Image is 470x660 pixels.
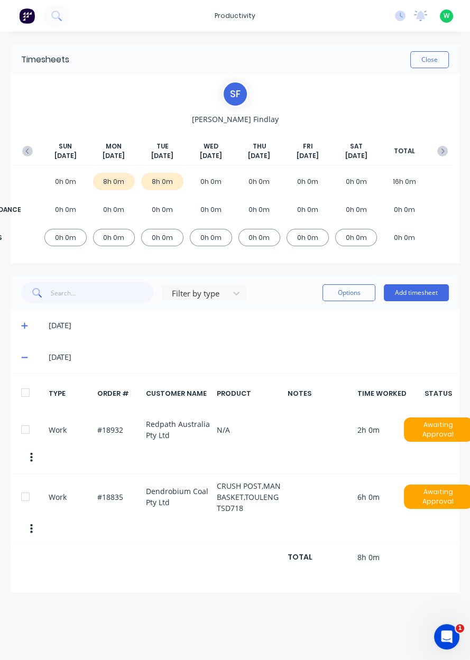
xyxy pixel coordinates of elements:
div: 0h 0m [44,173,87,190]
div: 16h 0m [383,173,426,190]
span: MON [106,142,122,151]
span: [DATE] [103,151,125,161]
span: [DATE] [248,151,270,161]
div: 0h 0m [238,173,281,190]
div: 0h 0m [141,229,183,246]
span: THU [253,142,266,151]
div: 0h 0m [190,201,232,218]
span: [DATE] [151,151,173,161]
div: 0h 0m [141,201,183,218]
div: 0h 0m [287,201,329,218]
div: 0h 0m [238,201,281,218]
div: Timesheets [21,53,69,66]
span: SAT [350,142,363,151]
span: [DATE] [54,151,77,161]
div: PRODUCT [217,388,282,398]
div: 0h 0m [93,229,135,246]
div: [DATE] [49,320,449,331]
div: 8h 0m [141,173,183,190]
div: TYPE [49,388,91,398]
div: 0h 0m [190,173,232,190]
div: NOTES [288,388,352,398]
div: 0h 0m [383,201,426,218]
div: STATUS [428,388,449,398]
button: Options [322,284,375,301]
span: W [444,11,449,21]
iframe: Intercom live chat [434,624,459,649]
span: [DATE] [200,151,222,161]
span: [PERSON_NAME] Findlay [192,114,279,125]
div: 0h 0m [238,229,281,246]
div: S F [222,81,248,107]
button: Close [410,51,449,68]
div: 0h 0m [93,201,135,218]
div: 0h 0m [44,229,87,246]
span: 1 [456,624,464,633]
div: 0h 0m [190,229,232,246]
span: [DATE] [297,151,319,161]
div: 0h 0m [335,229,377,246]
div: 0h 0m [287,173,329,190]
div: [DATE] [49,351,449,363]
div: CUSTOMER NAME [146,388,211,398]
span: SUN [59,142,72,151]
img: Factory [19,8,35,24]
span: TUE [156,142,169,151]
span: TOTAL [394,146,415,156]
div: 8h 0m [93,173,135,190]
div: 0h 0m [287,229,329,246]
span: WED [204,142,218,151]
div: productivity [209,8,261,24]
div: 0h 0m [44,201,87,218]
button: Add timesheet [384,284,449,301]
span: [DATE] [345,151,367,161]
div: ORDER # [97,388,140,398]
div: 0h 0m [383,229,426,246]
span: FRI [302,142,312,151]
div: TIME WORKED [357,388,421,398]
div: 0h 0m [335,201,377,218]
input: Search... [51,282,154,303]
div: 0h 0m [335,173,377,190]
